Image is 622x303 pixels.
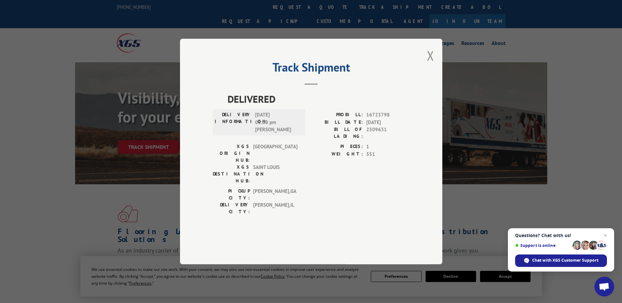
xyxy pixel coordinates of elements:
[213,201,250,215] label: DELIVERY CITY:
[311,119,363,126] label: BILL DATE:
[515,254,607,267] div: Chat with XGS Customer Support
[515,243,570,248] span: Support is online
[366,111,410,119] span: 16723798
[594,277,614,296] div: Open chat
[601,232,609,239] span: Close chat
[213,188,250,201] label: PICKUP CITY:
[215,111,252,133] label: DELIVERY INFORMATION:
[228,91,410,106] span: DELIVERED
[253,164,297,184] span: SAINT LOUIS
[213,164,250,184] label: XGS DESTINATION HUB:
[311,126,363,140] label: BILL OF LADING:
[255,111,299,133] span: [DATE] 03:00 pm [PERSON_NAME]
[366,126,410,140] span: 2509631
[253,201,297,215] span: [PERSON_NAME] , IL
[213,63,410,75] h2: Track Shipment
[427,47,434,64] button: Close modal
[311,143,363,151] label: PIECES:
[213,143,250,164] label: XGS ORIGIN HUB:
[253,143,297,164] span: [GEOGRAPHIC_DATA]
[311,111,363,119] label: PROBILL:
[532,257,598,263] span: Chat with XGS Customer Support
[515,233,607,238] span: Questions? Chat with us!
[366,151,410,158] span: 551
[253,188,297,201] span: [PERSON_NAME] , GA
[366,119,410,126] span: [DATE]
[311,151,363,158] label: WEIGHT:
[366,143,410,151] span: 1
